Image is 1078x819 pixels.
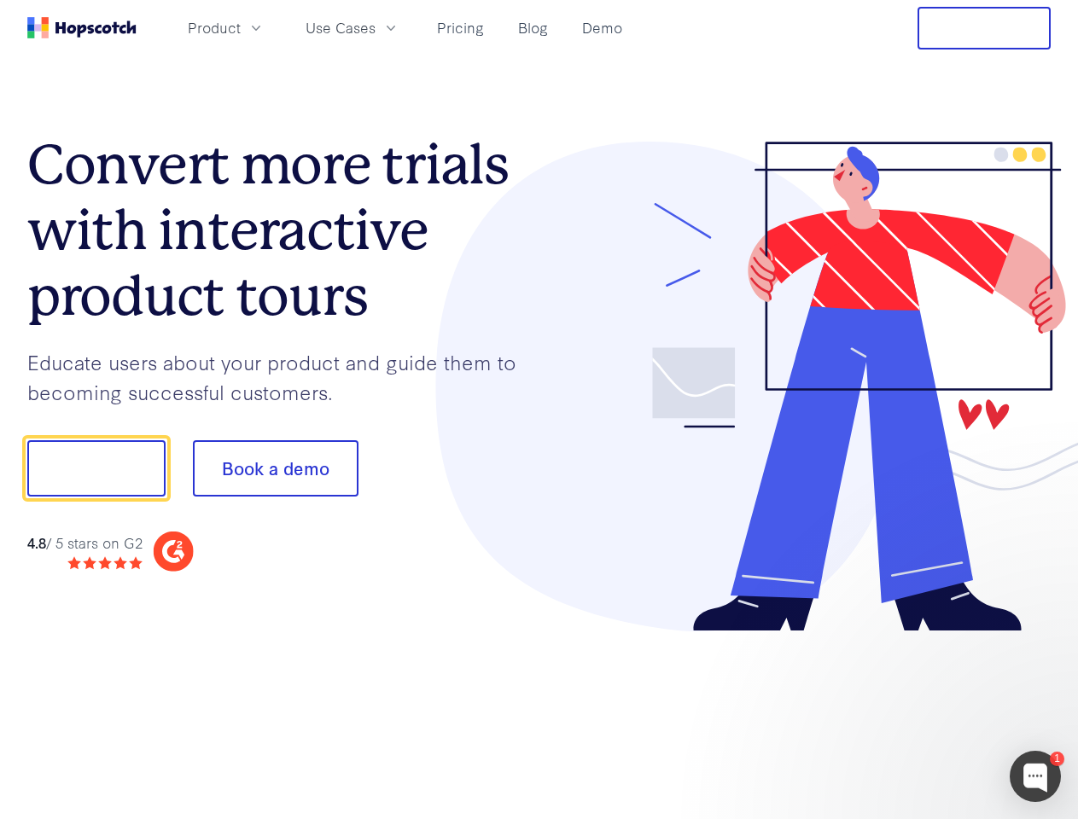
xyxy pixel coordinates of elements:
span: Use Cases [306,17,376,38]
div: 1 [1050,752,1064,766]
button: Free Trial [918,7,1051,49]
strong: 4.8 [27,532,46,552]
button: Product [178,14,275,42]
div: / 5 stars on G2 [27,532,143,554]
a: Demo [575,14,629,42]
button: Show me! [27,440,166,497]
a: Blog [511,14,555,42]
button: Book a demo [193,440,358,497]
p: Educate users about your product and guide them to becoming successful customers. [27,347,539,406]
h1: Convert more trials with interactive product tours [27,132,539,328]
button: Use Cases [295,14,410,42]
a: Pricing [430,14,491,42]
a: Home [27,17,137,38]
span: Product [188,17,241,38]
